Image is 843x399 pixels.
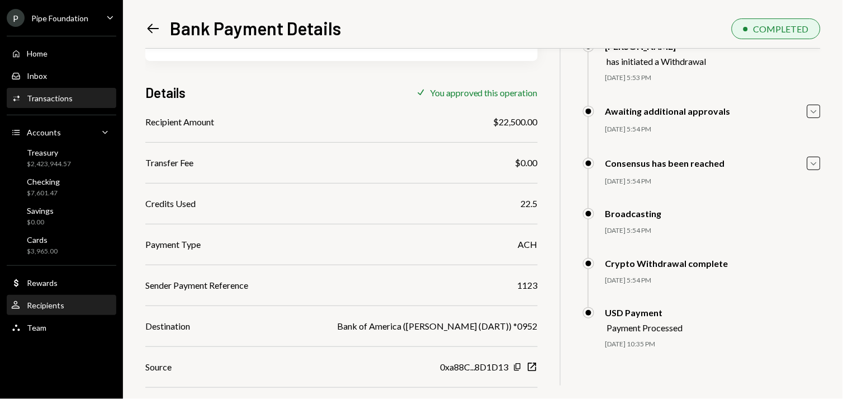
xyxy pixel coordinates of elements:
a: Inbox [7,65,116,86]
div: USD Payment [605,307,683,318]
div: Recipient Amount [145,115,214,129]
a: Accounts [7,122,116,142]
div: [DATE] 5:54 PM [605,177,821,186]
div: Home [27,49,48,58]
div: Treasury [27,148,71,157]
div: Payment Type [145,238,201,251]
a: Recipients [7,295,116,315]
div: You approved this operation [430,87,538,98]
div: Awaiting additional approvals [605,106,731,116]
div: has initiated a Withdrawal [607,56,707,67]
a: Rewards [7,273,116,293]
div: Crypto Withdrawal complete [605,258,728,269]
div: 0xa88C...8D1D13 [440,360,509,374]
div: [DATE] 5:54 PM [605,226,821,236]
div: Transfer Fee [145,156,193,170]
div: [DATE] 5:54 PM [605,125,821,134]
div: Payment Processed [607,322,683,333]
div: Broadcasting [605,208,662,219]
div: Recipients [27,301,64,310]
a: Checking$7,601.47 [7,173,116,200]
div: Source [145,360,172,374]
div: $2,423,944.57 [27,159,71,169]
h1: Bank Payment Details [170,17,341,39]
div: 1123 [518,279,538,292]
div: Sender Payment Reference [145,279,248,292]
div: Team [27,323,46,332]
h3: Details [145,83,186,102]
div: Cards [27,235,58,245]
a: Team [7,317,116,337]
a: Cards$3,965.00 [7,232,116,259]
div: ACH [518,238,538,251]
div: Destination [145,320,190,333]
div: Consensus has been reached [605,158,725,168]
div: Savings [27,206,54,215]
a: Home [7,43,116,63]
div: $22,500.00 [494,115,538,129]
div: Pipe Foundation [31,13,88,23]
div: [DATE] 5:54 PM [605,276,821,285]
div: 22.5 [521,197,538,210]
div: $0.00 [27,218,54,227]
div: COMPLETED [754,24,809,34]
div: Rewards [27,278,58,288]
div: Inbox [27,71,47,81]
div: Bank of America ([PERSON_NAME] (DART)) *0952 [337,320,538,333]
a: Transactions [7,88,116,108]
div: [DATE] 5:53 PM [605,73,821,83]
a: Treasury$2,423,944.57 [7,144,116,171]
div: Accounts [27,128,61,137]
div: $3,965.00 [27,247,58,256]
div: $7,601.47 [27,189,60,198]
div: [DATE] 10:35 PM [605,340,821,349]
div: Credits Used [145,197,196,210]
div: Transactions [27,93,73,103]
div: $0.00 [515,156,538,170]
div: P [7,9,25,27]
a: Savings$0.00 [7,203,116,229]
div: Checking [27,177,60,186]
